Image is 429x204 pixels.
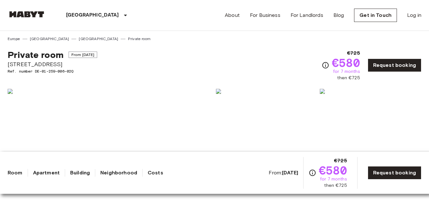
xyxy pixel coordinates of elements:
a: Request booking [368,59,421,72]
img: Habyt [8,11,46,18]
span: €725 [334,157,347,165]
a: Neighborhood [100,169,137,177]
a: For Business [250,11,280,19]
a: [GEOGRAPHIC_DATA] [30,36,69,42]
a: Apartment [33,169,60,177]
span: [STREET_ADDRESS] [8,60,97,68]
span: for 7 months [320,176,347,182]
span: €580 [332,57,360,68]
a: Room [8,169,23,177]
a: Log in [407,11,421,19]
span: From [DATE] [69,52,97,58]
a: Blog [333,11,344,19]
svg: Check cost overview for full price breakdown. Please note that discounts apply to new joiners onl... [309,169,316,177]
a: Get in Touch [354,9,397,22]
span: then €725 [324,182,347,189]
a: Building [70,169,90,177]
span: From: [269,169,298,176]
a: [GEOGRAPHIC_DATA] [79,36,118,42]
a: Costs [148,169,163,177]
a: Europe [8,36,20,42]
a: Private room [128,36,151,42]
span: €725 [347,49,360,57]
a: Request booking [368,166,421,179]
span: Private room [8,49,64,60]
img: Picture of unit DE-01-259-006-02Q [216,89,318,172]
span: for 7 months [333,68,360,75]
a: For Landlords [291,11,323,19]
a: About [225,11,240,19]
span: Ref. number DE-01-259-006-02Q [8,68,97,74]
img: Picture of unit DE-01-259-006-02Q [320,89,421,172]
span: €580 [319,165,347,176]
b: [DATE] [282,170,298,176]
span: then €725 [337,75,360,81]
p: [GEOGRAPHIC_DATA] [66,11,119,19]
svg: Check cost overview for full price breakdown. Please note that discounts apply to new joiners onl... [322,61,329,69]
